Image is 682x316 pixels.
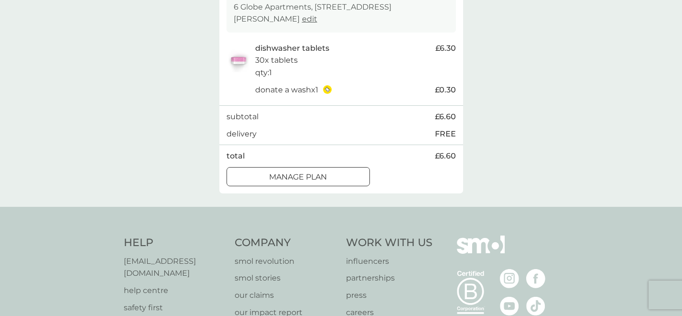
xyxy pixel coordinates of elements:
[227,150,245,162] p: total
[255,42,329,55] p: dishwasher tablets
[124,302,226,314] a: safety first
[124,236,226,250] h4: Help
[435,128,456,140] p: FREE
[526,296,545,316] img: visit the smol Tiktok page
[227,111,259,123] p: subtotal
[435,150,456,162] span: £6.60
[255,84,318,96] p: donate a wash x 1
[235,289,336,302] a: our claims
[227,167,370,186] button: Manage plan
[346,289,433,302] a: press
[500,269,519,288] img: visit the smol Instagram page
[526,269,545,288] img: visit the smol Facebook page
[255,67,272,79] p: qty : 1
[435,111,456,123] span: £6.60
[457,236,505,268] img: smol
[124,284,226,297] a: help centre
[435,42,456,55] span: £6.30
[255,54,298,67] p: 30x tablets
[227,128,257,140] p: delivery
[435,84,456,96] span: £0.30
[500,296,519,316] img: visit the smol Youtube page
[346,236,433,250] h4: Work With Us
[124,255,226,280] a: [EMAIL_ADDRESS][DOMAIN_NAME]
[346,255,433,268] a: influencers
[235,236,336,250] h4: Company
[269,171,327,183] p: Manage plan
[235,272,336,284] a: smol stories
[235,255,336,268] a: smol revolution
[302,14,317,23] a: edit
[346,272,433,284] a: partnerships
[234,1,449,25] p: 6 Globe Apartments, [STREET_ADDRESS][PERSON_NAME]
